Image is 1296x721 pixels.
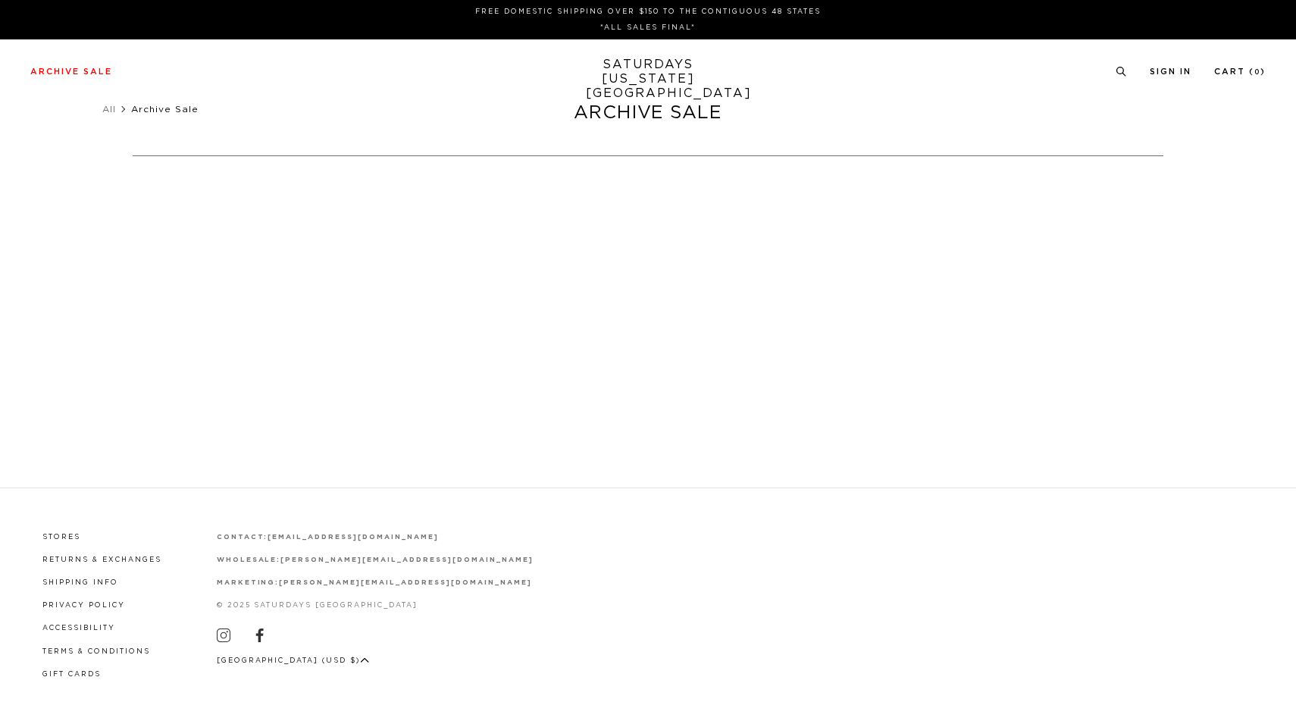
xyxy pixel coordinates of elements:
span: Archive Sale [131,105,199,114]
a: Stores [42,534,80,541]
a: SATURDAYS[US_STATE][GEOGRAPHIC_DATA] [586,58,711,101]
button: [GEOGRAPHIC_DATA] (USD $) [217,655,370,666]
a: Privacy Policy [42,602,125,609]
p: *ALL SALES FINAL* [36,22,1260,33]
p: FREE DOMESTIC SHIPPING OVER $150 TO THE CONTIGUOUS 48 STATES [36,6,1260,17]
a: Shipping Info [42,579,118,586]
small: 0 [1254,69,1260,76]
strong: marketing: [217,579,280,586]
a: Archive Sale [30,67,112,76]
a: Sign In [1150,67,1191,76]
a: [PERSON_NAME][EMAIL_ADDRESS][DOMAIN_NAME] [280,556,533,563]
a: Gift Cards [42,671,101,678]
strong: wholesale: [217,556,281,563]
strong: contact: [217,534,268,541]
a: [EMAIL_ADDRESS][DOMAIN_NAME] [268,534,438,541]
a: [PERSON_NAME][EMAIL_ADDRESS][DOMAIN_NAME] [279,579,531,586]
a: All [102,105,116,114]
a: Returns & Exchanges [42,556,161,563]
p: © 2025 Saturdays [GEOGRAPHIC_DATA] [217,600,534,611]
a: Terms & Conditions [42,648,150,655]
a: Cart (0) [1214,67,1266,76]
a: Accessibility [42,625,115,632]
